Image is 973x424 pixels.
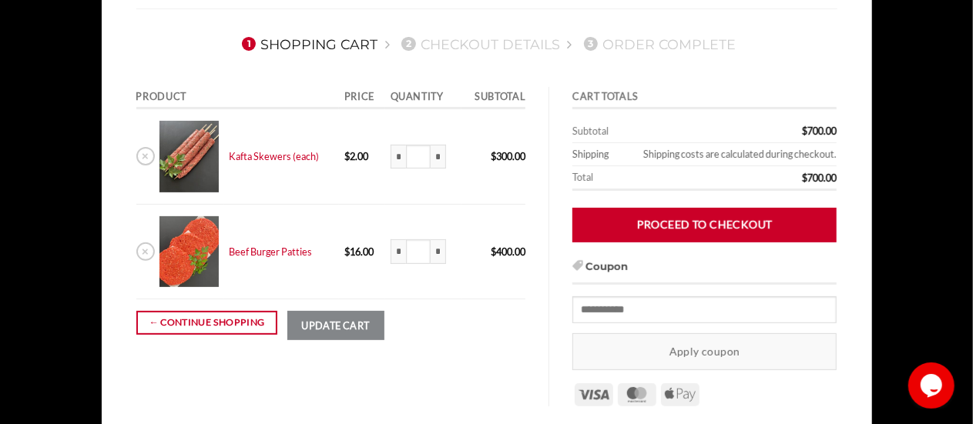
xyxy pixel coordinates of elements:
[159,121,219,192] img: Cart
[397,36,560,52] a: 2Checkout details
[572,259,837,285] h3: Coupon
[461,87,526,109] th: Subtotal
[572,87,837,109] th: Cart totals
[242,37,256,51] span: 1
[491,245,496,258] span: $
[344,150,350,162] span: $
[159,216,219,288] img: Cart
[287,311,384,339] button: Update cart
[344,150,368,162] bdi: 2.00
[491,245,525,258] bdi: 400.00
[229,245,312,258] a: Beef Burger Patties
[802,172,837,184] bdi: 700.00
[572,208,837,242] a: Proceed to checkout
[237,36,378,52] a: 1Shopping Cart
[136,242,155,261] a: Remove Beef Burger Patties from cart
[491,150,496,162] span: $
[802,172,807,184] span: $
[344,245,374,258] bdi: 16.00
[908,362,958,409] iframe: chat widget
[491,150,525,162] bdi: 300.00
[802,125,837,137] bdi: 700.00
[229,150,319,162] a: Kafta Skewers (each)
[385,87,461,109] th: Quantity
[618,143,837,166] td: Shipping costs are calculated during checkout.
[136,147,155,165] a: Remove Kafta Skewers (each) from cart
[802,125,807,137] span: $
[136,87,340,109] th: Product
[572,120,707,143] th: Subtotal
[572,143,618,166] th: Shipping
[572,166,707,191] th: Total
[339,87,385,109] th: Price
[344,245,350,258] span: $
[572,333,837,369] button: Apply coupon
[401,37,415,51] span: 2
[136,311,278,335] a: ← Continue shopping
